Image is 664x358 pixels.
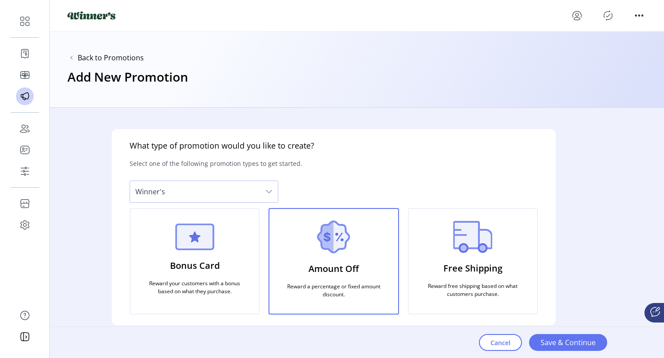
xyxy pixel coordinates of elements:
p: Amount Off [308,259,359,279]
span: Save & Continue [541,337,596,348]
button: Publisher Panel [601,8,615,23]
button: Back to Promotions [78,52,144,63]
span: Cancel [490,338,510,347]
h3: Add New Promotion [67,67,188,87]
button: Save & Continue [529,334,607,351]
span: Winner's [130,181,260,202]
img: free_shipping.png [453,221,493,253]
p: Free Shipping [443,258,502,279]
button: menu [632,8,646,23]
p: Reward a percentage or fixed amount discount. [280,279,387,302]
h5: What type of promotion would you like to create? [130,140,314,152]
img: logo [67,12,115,20]
p: Reward free shipping based on what customers purchase. [419,279,526,302]
p: Reward your customers with a bonus based on what they purchase. [141,276,248,299]
img: bonus_card.png [175,224,214,250]
p: Select one of the following promotion types to get started. [130,152,302,175]
p: Bonus Card [170,256,220,276]
button: Cancel [479,334,522,351]
button: menu [570,8,584,23]
div: dropdown trigger [260,181,278,202]
img: amount_off.png [317,220,350,253]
